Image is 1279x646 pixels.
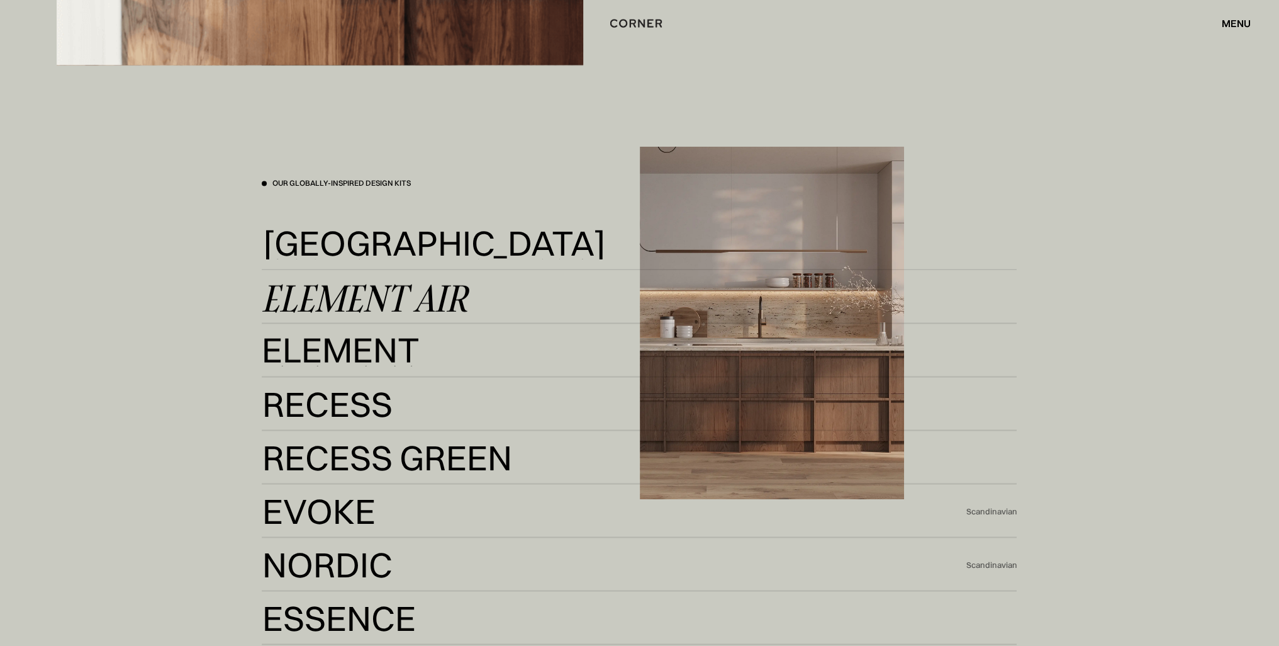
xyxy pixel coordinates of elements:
[262,334,420,365] div: Element
[1209,13,1251,34] div: menu
[262,579,384,609] div: Nordic
[966,559,1017,570] div: Scandinavian
[262,603,1017,633] a: EssenceEssence
[262,496,375,526] div: Evoke
[1222,18,1251,28] div: menu
[262,549,392,579] div: Nordic
[262,419,374,449] div: Recess
[262,228,1017,259] a: [GEOGRAPHIC_DATA][GEOGRAPHIC_DATA]
[262,364,406,394] div: Element
[262,442,511,472] div: Recess Green
[966,506,1017,517] div: Scandinavian
[262,281,1017,312] a: Element AirElement Air
[262,472,484,502] div: Recess Green
[591,15,688,31] a: home
[272,178,410,189] div: Our globally-inspired design kits
[262,228,606,258] div: [GEOGRAPHIC_DATA]
[262,283,467,313] div: Element Air
[262,258,584,288] div: [GEOGRAPHIC_DATA]
[262,526,363,556] div: Evoke
[262,549,966,580] a: NordicNordic
[262,603,415,633] div: Essence
[262,496,966,526] a: EvokeEvoke
[262,388,392,419] div: Recess
[262,335,1017,366] a: ElementElement
[262,442,1017,473] a: Recess GreenRecess Green
[262,388,1017,419] a: RecessRecess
